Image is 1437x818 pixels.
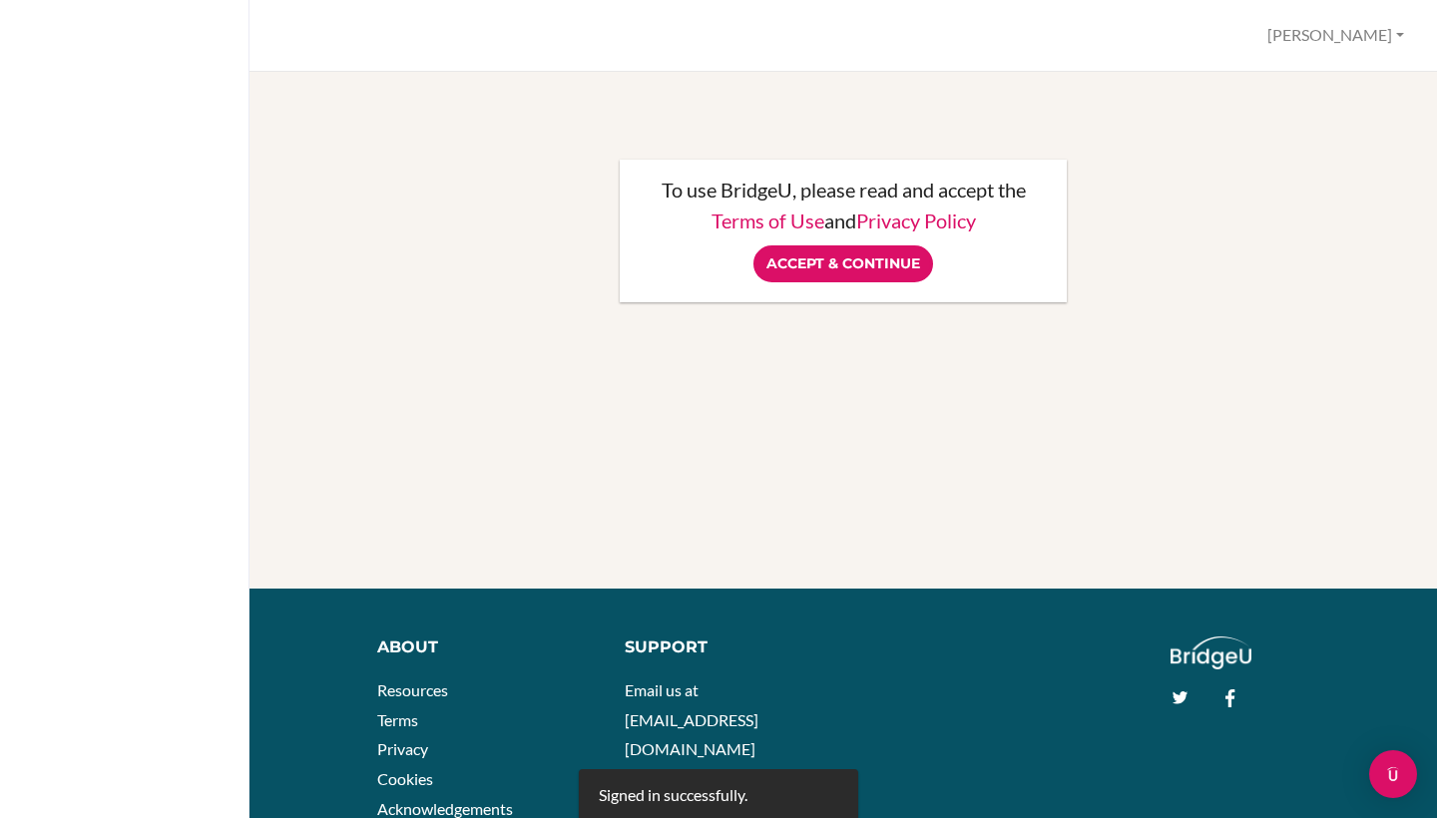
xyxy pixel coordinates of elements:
img: logo_white@2x-f4f0deed5e89b7ecb1c2cc34c3e3d731f90f0f143d5ea2071677605dd97b5244.png [1171,636,1251,669]
div: Open Intercom Messenger [1369,750,1417,798]
a: Privacy [377,739,428,758]
button: [PERSON_NAME] [1258,17,1413,54]
div: Support [625,636,828,659]
a: Terms [377,710,418,729]
a: Privacy Policy [856,208,976,232]
a: Resources [377,680,448,699]
a: Terms of Use [712,208,824,232]
a: Email us at [EMAIL_ADDRESS][DOMAIN_NAME] [625,680,758,758]
div: Signed in successfully. [599,784,747,807]
input: Accept & Continue [753,245,933,282]
p: To use BridgeU, please read and accept the [640,180,1047,200]
div: About [377,636,596,659]
p: and [640,210,1047,230]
